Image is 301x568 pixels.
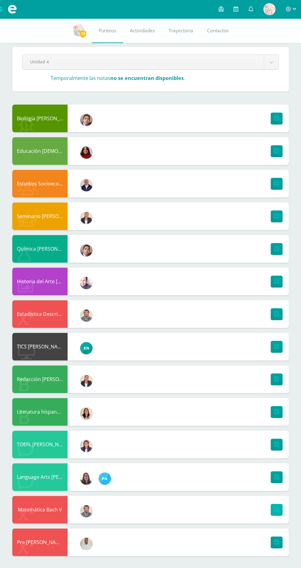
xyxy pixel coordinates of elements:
h3: Temporalmente las notas . [51,75,185,81]
span: Punteos [99,27,116,34]
div: Matemática Bach V [12,496,68,523]
div: Educación Cristiana Bach V [12,137,68,165]
div: TICS Bach V [12,333,68,360]
img: 5d896099ce1ab16194988cf13304e6d9.png [80,440,92,452]
div: Historia del Arte Bach V [12,268,68,295]
img: 281c1a9544439c75d6e409e1da34b3c2.png [80,212,92,224]
div: Química Bach V [12,235,68,263]
img: b503dfbe7b5392f0fb8a655e01e0675b.png [263,3,276,15]
span: Contactos [207,27,229,34]
img: d26c67d065d5f627ebb3ac7301e146aa.png [80,277,92,289]
img: 281c1a9544439c75d6e409e1da34b3c2.png [80,375,92,387]
span: Actividades [130,27,155,34]
img: 9af45ed66f6009d12a678bb5324b5cf4.png [80,407,92,419]
div: Pre U Bach V [12,528,68,556]
img: b3ade3febffa627f9cc084759de04a77.png [80,505,92,517]
span: 37 [80,30,86,38]
img: 1cf469dd090ce4e04b0b1afc6c63fad7.png [80,538,92,550]
div: Estudios Socioeconómicos Bach V [12,170,68,197]
img: b3ade3febffa627f9cc084759de04a77.png [80,309,92,322]
div: Language Arts Bach V [12,463,68,491]
a: Unidad 4 [22,54,279,70]
img: 311c1656b3fc0a90904346beb75f9961.png [80,342,92,354]
strong: no se encuentran disponibles [110,75,184,81]
div: Estadistica Descriptiva Bach V [12,300,68,328]
img: 16d00d6a61aad0e8a558f8de8df831eb.png [99,472,111,485]
a: Actividades [123,18,162,43]
img: 2a2a9cd9dbe58da07c13c0bf73641d63.png [80,244,92,256]
a: Trayectoria [162,18,200,43]
div: Redacción Bach V [12,365,68,393]
div: Literatura hispanoamericana Bach V [12,398,68,426]
img: 5bb1a44df6f1140bb573547ac59d95bf.png [80,146,92,159]
span: Trayectoria [169,27,193,34]
div: TOEFL Bach V [12,431,68,458]
a: Contactos [200,18,236,43]
span: Unidad 4 [30,54,256,69]
img: cfd18f4d180e531603d52aeab12d7099.png [80,472,92,485]
a: Punteos [92,18,123,43]
img: 2a2a9cd9dbe58da07c13c0bf73641d63.png [80,114,92,126]
div: Seminario Bach V [12,202,68,230]
img: b503dfbe7b5392f0fb8a655e01e0675b.png [72,24,85,36]
div: Biología Bach V [12,105,68,132]
img: 8a9643c1d9fe29367a6b5a0e38b41c38.png [80,179,92,191]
